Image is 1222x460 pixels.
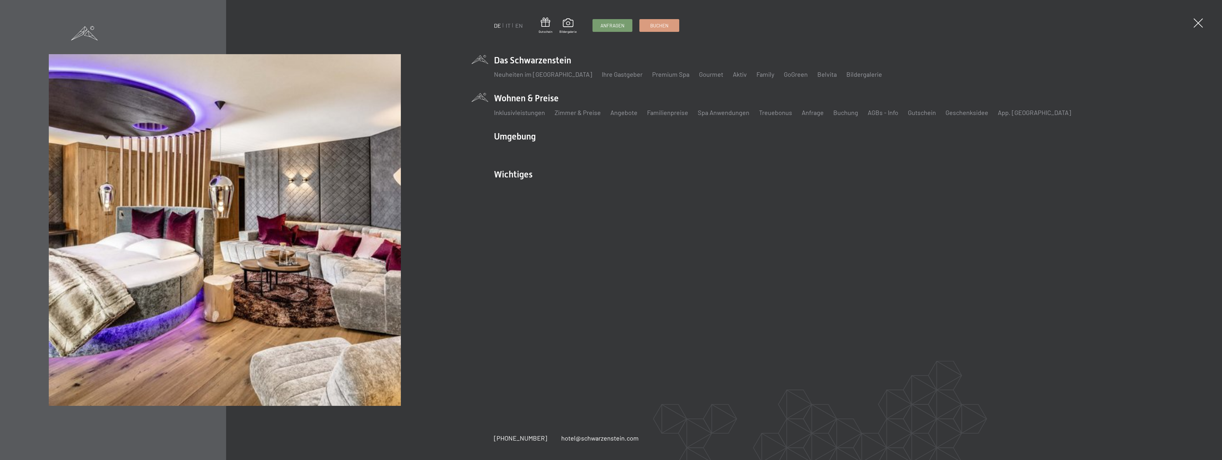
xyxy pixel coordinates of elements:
[699,70,723,78] a: Gourmet
[759,109,792,116] a: Treuebonus
[784,70,808,78] a: GoGreen
[610,109,637,116] a: Angebote
[817,70,837,78] a: Belvita
[998,109,1071,116] a: App. [GEOGRAPHIC_DATA]
[802,109,824,116] a: Anfrage
[647,109,688,116] a: Familienpreise
[494,109,545,116] a: Inklusivleistungen
[494,434,547,442] span: [PHONE_NUMBER]
[602,70,643,78] a: Ihre Gastgeber
[506,22,511,29] a: IT
[494,434,547,442] a: [PHONE_NUMBER]
[833,109,858,116] a: Buchung
[559,29,577,34] span: Bildergalerie
[539,18,552,34] a: Gutschein
[600,22,624,29] span: Anfragen
[494,22,501,29] a: DE
[652,70,689,78] a: Premium Spa
[539,29,552,34] span: Gutschein
[515,22,523,29] a: EN
[555,109,601,116] a: Zimmer & Preise
[946,109,988,116] a: Geschenksidee
[846,70,882,78] a: Bildergalerie
[698,109,749,116] a: Spa Anwendungen
[650,22,668,29] span: Buchen
[733,70,747,78] a: Aktiv
[908,109,936,116] a: Gutschein
[593,19,632,32] a: Anfragen
[559,18,577,34] a: Bildergalerie
[756,70,774,78] a: Family
[49,54,401,406] img: Wellnesshotel Südtirol SCHWARZENSTEIN - Wellnessurlaub in den Alpen, Wandern und Wellness
[494,70,592,78] a: Neuheiten im [GEOGRAPHIC_DATA]
[868,109,898,116] a: AGBs - Info
[640,19,679,32] a: Buchen
[561,434,639,442] a: hotel@schwarzenstein.com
